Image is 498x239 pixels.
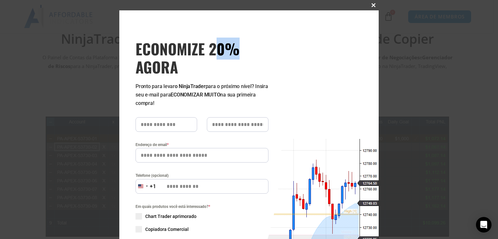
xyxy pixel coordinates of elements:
[136,38,240,78] font: ECONOMIZE 20% AGORA
[476,217,492,233] div: Abra o Intercom Messenger
[136,173,169,178] font: Telefone (opcional)
[175,83,206,89] font: o NinjaTrader
[136,83,175,89] font: Pronto para levar
[150,183,156,189] font: +1
[136,83,268,98] font: para o próximo nível? Insira seu e-mail para
[145,214,196,219] font: Chart Trader aprimorado
[136,179,156,194] button: País selecionado
[136,92,256,106] font: na sua primeira compra!
[136,142,167,147] font: Endereço de email
[136,226,268,233] label: Copiadora Comercial
[136,204,208,209] font: Em quais produtos você está interessado?
[136,213,268,220] label: Chart Trader aprimorado
[145,227,189,232] font: Copiadora Comercial
[171,92,220,98] font: ECONOMIZAR MUITO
